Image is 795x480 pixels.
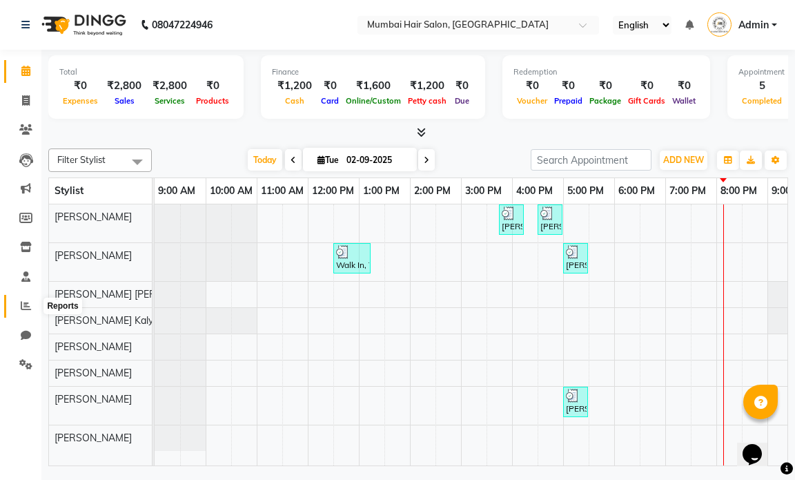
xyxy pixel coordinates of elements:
div: [PERSON_NAME], TK05, 05:00 PM-05:30 PM, Senior Haircut - [DEMOGRAPHIC_DATA] [565,245,587,271]
span: Expenses [59,96,101,106]
a: 1:00 PM [360,181,403,201]
div: Total [59,66,233,78]
div: [PERSON_NAME], TK03, 04:30 PM-05:00 PM, Director Haircut - [DEMOGRAPHIC_DATA] [539,207,561,233]
a: 6:00 PM [615,181,658,201]
span: Wallet [669,96,699,106]
span: Online/Custom [342,96,404,106]
span: [PERSON_NAME] [PERSON_NAME] [55,288,212,300]
span: Tue [314,155,342,165]
span: [PERSON_NAME] [55,211,132,223]
div: [PERSON_NAME], TK04, 03:45 PM-04:15 PM, Director Haircut - [DEMOGRAPHIC_DATA] [500,207,522,233]
a: 7:00 PM [666,181,709,201]
a: 8:00 PM [717,181,760,201]
div: ₹0 [551,78,586,94]
div: ₹1,600 [342,78,404,94]
span: Voucher [513,96,551,106]
a: 5:00 PM [564,181,607,201]
span: Package [586,96,625,106]
input: 2025-09-02 [342,150,411,171]
div: ₹1,200 [272,78,317,94]
span: Completed [738,96,785,106]
a: 11:00 AM [257,181,307,201]
button: ADD NEW [660,151,707,170]
span: Sales [111,96,138,106]
div: ₹0 [317,78,342,94]
a: 3:00 PM [462,181,505,201]
div: ₹2,800 [101,78,147,94]
a: 12:00 PM [308,181,357,201]
div: 5 [738,78,785,94]
a: 10:00 AM [206,181,256,201]
div: Redemption [513,66,699,78]
span: Today [248,149,282,171]
a: 2:00 PM [411,181,454,201]
span: [PERSON_NAME] [55,340,132,353]
span: [PERSON_NAME] Kalyan [55,314,164,327]
span: [PERSON_NAME] [55,367,132,379]
span: Filter Stylist [57,154,106,165]
div: [PERSON_NAME], TK03, 05:00 PM-05:30 PM, Senior Haircut - [DEMOGRAPHIC_DATA] (₹300) [565,389,587,415]
span: Petty cash [404,96,450,106]
span: [PERSON_NAME] [55,432,132,444]
div: ₹0 [625,78,669,94]
b: 08047224946 [152,6,213,44]
div: Finance [272,66,474,78]
a: 4:00 PM [513,181,556,201]
span: Due [451,96,473,106]
span: Cash [282,96,308,106]
span: Services [151,96,188,106]
span: Admin [738,18,769,32]
div: ₹1,200 [404,78,450,94]
iframe: chat widget [737,425,781,466]
span: Gift Cards [625,96,669,106]
div: ₹0 [193,78,233,94]
span: [PERSON_NAME] [55,393,132,405]
img: Admin [707,12,732,37]
img: logo [35,6,130,44]
div: ₹2,800 [147,78,193,94]
span: ADD NEW [663,155,704,165]
div: ₹0 [59,78,101,94]
div: Reports [43,298,81,314]
div: ₹0 [586,78,625,94]
input: Search Appointment [531,149,651,171]
span: Products [193,96,233,106]
span: Card [317,96,342,106]
div: ₹0 [669,78,699,94]
span: Prepaid [551,96,586,106]
a: 9:00 AM [155,181,199,201]
div: ₹0 [450,78,474,94]
span: Stylist [55,184,84,197]
span: [PERSON_NAME] [55,249,132,262]
div: ₹0 [513,78,551,94]
div: Walk In, TK02, 12:30 PM-01:15 PM, Senior Haircut - [DEMOGRAPHIC_DATA] [335,245,369,271]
